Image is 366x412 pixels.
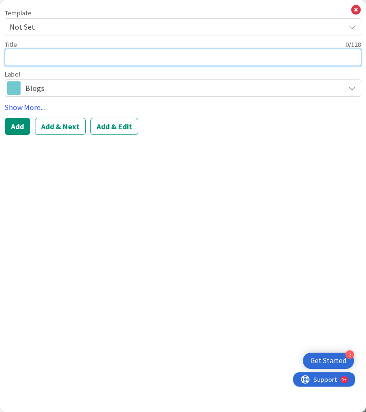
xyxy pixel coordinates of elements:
div: 3 [345,350,354,359]
button: Add & Next [35,118,86,135]
button: Add & Edit [90,118,138,135]
div: 9+ [48,4,53,11]
div: 0 / 128 [20,40,361,49]
a: Show More... [5,101,361,113]
span: Support [20,1,44,13]
button: Add [5,118,30,135]
div: Get Started [311,356,346,366]
div: Open Get Started checklist, remaining modules: 3 [303,353,354,369]
span: Blogs [25,81,340,95]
